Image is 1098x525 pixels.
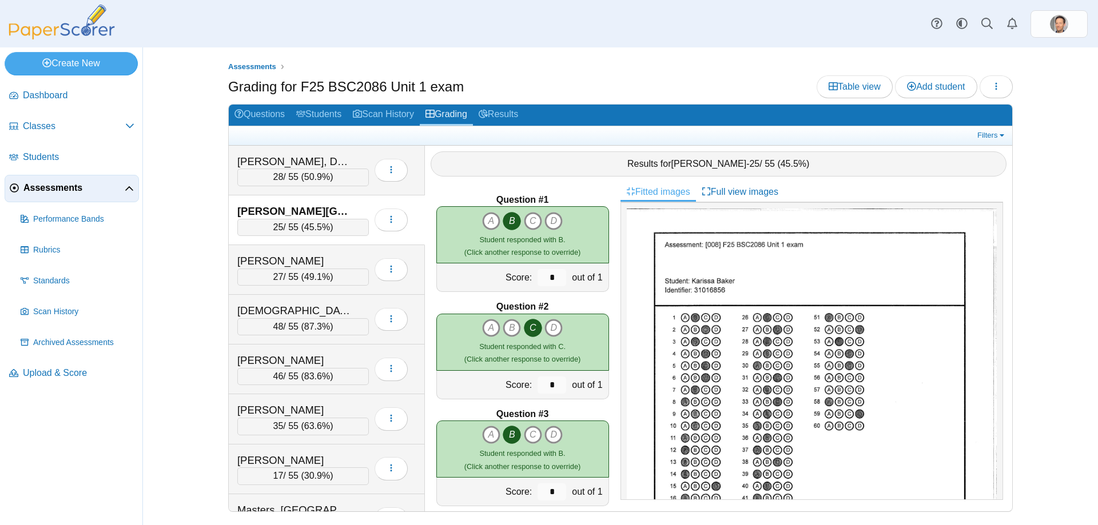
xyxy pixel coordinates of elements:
div: Score: [437,478,535,506]
div: [PERSON_NAME] [237,254,352,268]
a: Standards [16,267,139,295]
div: out of 1 [569,263,608,291]
a: Scan History [347,105,420,126]
span: Students [23,151,134,163]
span: Rubrics [33,245,134,256]
span: Assessments [228,62,276,71]
span: Table view [829,82,881,91]
div: / 55 ( ) [237,268,369,286]
span: Assessments [23,182,125,194]
b: Question #2 [496,300,549,313]
i: B [503,426,521,444]
a: Dashboard [5,82,139,110]
i: A [482,319,500,337]
div: out of 1 [569,371,608,399]
a: Results [473,105,524,126]
i: C [524,319,542,337]
i: A [482,426,500,444]
small: (Click another response to override) [464,342,580,363]
span: Student responded with B. [480,449,566,458]
span: [PERSON_NAME] [671,159,747,169]
b: Question #1 [496,194,549,206]
small: (Click another response to override) [464,235,580,257]
div: [PERSON_NAME] [237,403,352,418]
span: Standards [33,275,134,287]
a: Scan History [16,298,139,326]
span: 27 [273,272,284,282]
i: A [482,212,500,230]
span: 25 [749,159,759,169]
a: Full view images [696,182,784,202]
span: 49.1% [304,272,330,282]
a: Assessments [5,175,139,202]
a: Upload & Score [5,360,139,387]
a: Students [291,105,347,126]
a: Archived Assessments [16,329,139,356]
a: Rubrics [16,237,139,264]
img: PaperScorer [5,5,119,39]
i: C [524,212,542,230]
span: 45.5% [304,222,330,232]
div: [DEMOGRAPHIC_DATA][PERSON_NAME] [237,303,352,318]
a: Fitted images [620,182,696,202]
span: 50.9% [304,172,330,182]
div: out of 1 [569,478,608,506]
i: D [544,212,563,230]
h1: Grading for F25 BSC2086 Unit 1 exam [228,77,464,97]
div: / 55 ( ) [237,219,369,236]
span: 48 [273,322,284,331]
span: 30.9% [304,471,330,480]
a: Create New [5,52,138,75]
span: Scan History [33,306,134,318]
i: B [503,319,521,337]
small: (Click another response to override) [464,449,580,470]
span: Student responded with B. [480,235,566,244]
div: / 55 ( ) [237,467,369,484]
span: 17 [273,471,284,480]
a: Alerts [1000,11,1025,37]
a: Filters [974,130,1009,141]
span: 28 [273,172,284,182]
span: Patrick Rowe [1050,15,1068,33]
span: 35 [273,421,284,431]
span: Add student [907,82,965,91]
a: ps.HSacT1knwhZLr8ZK [1031,10,1088,38]
div: / 55 ( ) [237,169,369,186]
span: Dashboard [23,89,134,102]
a: PaperScorer [5,31,119,41]
i: C [524,426,542,444]
i: D [544,426,563,444]
div: [PERSON_NAME] [237,353,352,368]
span: 87.3% [304,322,330,331]
div: Masters, [GEOGRAPHIC_DATA] [237,503,352,518]
span: Upload & Score [23,367,134,379]
div: [PERSON_NAME] [237,453,352,468]
a: Questions [229,105,291,126]
div: Results for - / 55 ( ) [431,151,1007,177]
span: 46 [273,371,284,381]
i: D [544,319,563,337]
span: Student responded with C. [479,342,566,351]
i: B [503,212,521,230]
span: 83.6% [304,371,330,381]
span: Archived Assessments [33,337,134,348]
a: Table view [817,75,893,98]
div: Score: [437,263,535,291]
span: Classes [23,120,125,133]
span: 63.6% [304,421,330,431]
a: Performance Bands [16,206,139,233]
div: [PERSON_NAME][GEOGRAPHIC_DATA] [237,204,352,219]
div: Score: [437,371,535,399]
div: / 55 ( ) [237,418,369,435]
span: Performance Bands [33,214,134,225]
a: Students [5,144,139,171]
a: Grading [420,105,473,126]
b: Question #3 [496,408,549,420]
div: / 55 ( ) [237,318,369,335]
a: Add student [895,75,977,98]
span: 25 [273,222,284,232]
a: Assessments [225,60,279,74]
span: 45.5% [781,159,806,169]
a: Classes [5,113,139,141]
div: / 55 ( ) [237,368,369,385]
